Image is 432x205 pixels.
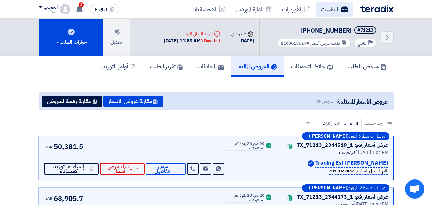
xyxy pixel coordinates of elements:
span: مرسل بواسطة: [359,134,385,138]
span: إنشاء عرض أسعار [105,164,134,174]
span: المورد [349,186,357,190]
button: خيارات الطلب [39,19,103,56]
span: رتب حسب [365,120,383,127]
span: #8100015627 [281,40,309,47]
a: حائط التحديثات [284,56,340,77]
a: الأوردرات [277,2,316,17]
span: مرسل بواسطة: [359,186,385,190]
a: ملخص الطلب [340,56,394,77]
span: عروض 19 [316,98,333,105]
h5: حائط التحديثات [291,63,333,70]
p: [PERSON_NAME] Trading Est [315,159,388,168]
div: الحساب [44,5,58,10]
span: عرض التفاصيل [151,164,175,174]
span: عادي [357,40,366,46]
button: تعديل [103,19,130,56]
a: الطلبات [316,2,353,17]
a: إدارة الموردين [231,2,277,17]
button: English [91,4,119,14]
h5: تقرير الطلب [150,63,183,70]
div: صدرت في [231,30,254,37]
div: عرض أسعار رقم: TX_71213_2344519_1 [297,141,388,149]
h5: 4087-911-8100015627 [276,26,378,35]
div: #71213 [357,28,373,33]
div: خيارات الطلب [55,38,87,46]
b: ([PERSON_NAME]) [309,134,349,138]
b: 2051022457 [329,168,354,174]
h5: ملخص الطلب [347,63,387,70]
span: المورد [349,134,357,138]
span: [DATE] 1:01 PM [358,149,388,156]
span: [PHONE_NUMBER] [301,26,352,35]
button: إنشاء عرض أسعار [100,163,145,175]
span: السعر: من الأقل للأكثر [322,121,358,127]
span: English [95,7,108,12]
h5: العروض الماليه [238,63,277,70]
div: رقم السجل التجاري : [329,168,388,175]
span: 2 [79,2,84,7]
span: SAR [45,144,53,150]
a: Open chat [405,179,424,199]
img: Teradix logo [360,5,394,12]
h5: أوامر التوريد [102,63,136,70]
h5: المحادثات [197,63,224,70]
div: الموعد النهائي للرد [164,30,220,37]
img: Verified Account [308,160,314,167]
span: SAR [45,195,53,201]
img: profile_test.png [60,4,70,14]
div: Yasir [39,10,58,13]
button: مقارنة عروض الأسعار [103,96,163,107]
div: – [302,184,389,192]
span: طلب عرض أسعار [310,40,340,47]
div: [DATE] [231,37,254,44]
span: 50,381.5 [54,141,83,152]
a: الاحصائيات [186,2,231,17]
a: العروض الماليه [231,56,284,77]
span: 68,905.7 [54,193,83,204]
div: 3 Days left [200,38,220,44]
div: 20 من 20 بنود تم تسعيرهم [225,141,264,151]
a: أوامر التوريد [95,56,143,77]
a: المحادثات [190,56,231,77]
button: إنشاء أمر توريد كمسودة [44,163,99,175]
span: أخر تحديث [339,149,357,156]
div: 20 من 20 بنود تم تسعيرهم [225,193,264,203]
b: ([PERSON_NAME]) [309,186,349,190]
button: مقارنة رقمية للعروض [42,96,102,107]
div: [DATE] 11:59 AM [164,37,220,44]
a: تقرير الطلب [143,56,190,77]
div: – [302,132,389,140]
button: عرض التفاصيل [146,163,186,175]
span: إنشاء أمر توريد كمسودة [49,164,88,174]
span: عروض الأسعار المستلمة [337,97,388,106]
div: عرض أسعار رقم: TX_71213_2344173_1 [297,193,388,201]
